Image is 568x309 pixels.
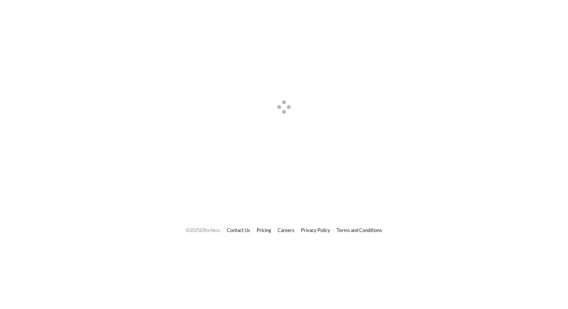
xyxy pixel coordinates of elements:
[227,227,250,233] a: Contact Us
[337,227,382,233] a: Terms and Conditions
[278,227,295,233] a: Careers
[257,227,271,233] a: Pricing
[186,227,221,233] span: © 2025 Effortless
[301,227,330,233] a: Privacy Policy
